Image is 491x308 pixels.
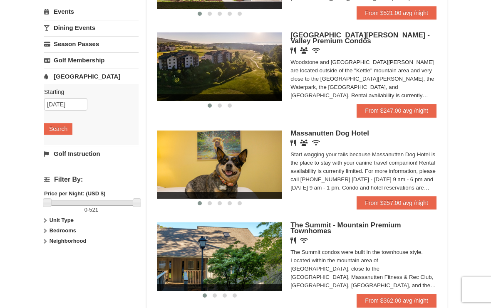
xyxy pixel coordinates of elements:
i: Restaurant [290,140,296,146]
a: From $247.00 avg /night [357,104,436,117]
strong: Unit Type [50,217,74,223]
i: Wireless Internet (free) [300,237,308,244]
button: Search [44,123,72,135]
strong: Price per Night: (USD $) [44,190,105,197]
strong: Bedrooms [50,227,76,234]
label: Starting [44,88,132,96]
div: Woodstone and [GEOGRAPHIC_DATA][PERSON_NAME] are located outside of the "Kettle" mountain area an... [290,58,436,100]
i: Wireless Internet (free) [312,47,320,54]
div: Start wagging your tails because Massanutten Dog Hotel is the place to stay with your canine trav... [290,150,436,192]
span: [GEOGRAPHIC_DATA][PERSON_NAME] - Valley Premium Condos [290,31,430,45]
label: - [44,206,139,214]
a: Golf Membership [44,52,139,68]
i: Wireless Internet (free) [312,140,320,146]
span: 521 [89,207,98,213]
i: Banquet Facilities [300,140,308,146]
span: 0 [84,207,87,213]
a: From $362.00 avg /night [357,294,436,307]
i: Banquet Facilities [300,47,308,54]
strong: Neighborhood [50,238,87,244]
a: From $257.00 avg /night [357,196,436,209]
a: Golf Instruction [44,146,139,161]
a: Events [44,4,139,19]
span: Massanutten Dog Hotel [290,129,369,137]
a: From $521.00 avg /night [357,6,436,20]
h4: Filter By: [44,176,139,183]
div: The Summit condos were built in the townhouse style. Located within the mountain area of [GEOGRAP... [290,248,436,290]
a: [GEOGRAPHIC_DATA] [44,69,139,84]
span: The Summit - Mountain Premium Townhomes [290,221,401,235]
a: Dining Events [44,20,139,35]
i: Restaurant [290,47,296,54]
a: Season Passes [44,36,139,52]
i: Restaurant [290,237,296,244]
